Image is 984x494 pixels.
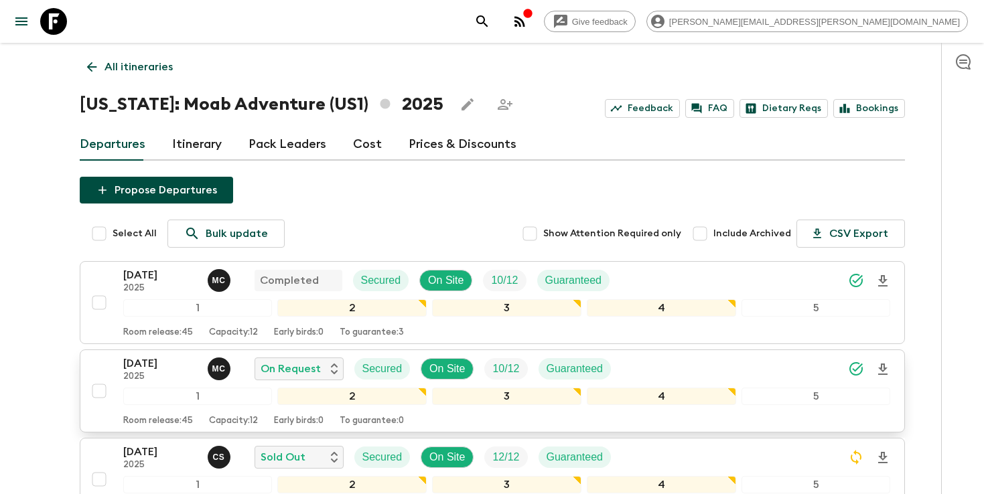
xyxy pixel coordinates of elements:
div: 5 [742,476,891,493]
div: 5 [742,388,891,405]
p: [DATE] [123,267,197,283]
div: 4 [587,388,736,405]
span: Include Archived [713,227,791,240]
p: C S [213,452,225,463]
span: Megan Chinworth [208,273,233,284]
p: Early birds: 0 [274,327,324,338]
p: On Request [261,361,321,377]
div: 3 [432,388,581,405]
div: 5 [742,299,891,317]
span: Show Attention Required only [543,227,681,240]
p: [DATE] [123,355,197,372]
a: Give feedback [544,11,636,32]
button: Edit this itinerary [454,91,481,118]
span: Select All [113,227,157,240]
div: Secured [354,358,411,380]
p: Guaranteed [545,272,602,289]
p: 2025 [123,460,197,471]
p: Secured [362,361,403,377]
svg: Sync Required - Changes detected [848,449,864,465]
div: 1 [123,388,273,405]
button: [DATE]2025Megan ChinworthCompletedSecuredOn SiteTrip FillGuaranteed12345Room release:45Capacity:1... [80,261,905,344]
div: 4 [587,476,736,493]
p: Completed [260,272,319,289]
p: Room release: 45 [123,416,193,426]
div: 1 [123,299,273,317]
div: Trip Fill [483,270,526,291]
p: To guarantee: 3 [340,327,404,338]
p: Sold Out [261,449,305,465]
p: 12 / 12 [492,449,519,465]
h1: [US_STATE]: Moab Adventure (US1) 2025 [80,91,443,118]
a: Prices & Discounts [409,129,516,161]
div: [PERSON_NAME][EMAIL_ADDRESS][PERSON_NAME][DOMAIN_NAME] [646,11,968,32]
a: Departures [80,129,145,161]
a: Dietary Reqs [740,99,828,118]
p: 2025 [123,283,197,294]
span: [PERSON_NAME][EMAIL_ADDRESS][PERSON_NAME][DOMAIN_NAME] [662,17,967,27]
span: Give feedback [565,17,635,27]
button: CSV Export [796,220,905,248]
p: Capacity: 12 [209,327,258,338]
p: 10 / 12 [491,272,518,289]
p: 10 / 12 [492,361,519,377]
p: Bulk update [206,226,268,242]
div: 4 [587,299,736,317]
p: Guaranteed [547,361,604,377]
p: M C [212,363,226,374]
p: Secured [361,272,401,289]
button: menu [8,8,35,35]
button: search adventures [469,8,496,35]
a: Feedback [605,99,680,118]
span: Charlie Santiago [208,450,233,461]
button: Propose Departures [80,177,233,203]
p: All itineraries [104,59,173,75]
div: 2 [277,476,427,493]
div: 1 [123,476,273,493]
div: 2 [277,388,427,405]
p: To guarantee: 0 [340,416,404,426]
p: On Site [428,272,464,289]
p: On Site [429,449,465,465]
a: All itineraries [80,54,180,80]
div: Secured [354,446,411,468]
a: FAQ [685,99,734,118]
span: Share this itinerary [492,91,518,118]
a: Bookings [833,99,905,118]
svg: Download Onboarding [875,361,891,378]
p: Capacity: 12 [209,416,258,426]
a: Bulk update [167,220,285,248]
div: On Site [421,358,474,380]
div: Trip Fill [484,446,527,468]
div: Secured [353,270,409,291]
p: Guaranteed [547,449,604,465]
div: 3 [432,476,581,493]
p: Early birds: 0 [274,416,324,426]
div: Trip Fill [484,358,527,380]
div: 2 [277,299,427,317]
button: [DATE]2025Megan ChinworthOn RequestSecuredOn SiteTrip FillGuaranteed12345Room release:45Capacity:... [80,349,905,432]
p: Secured [362,449,403,465]
p: On Site [429,361,465,377]
div: On Site [419,270,472,291]
p: [DATE] [123,444,197,460]
button: CS [208,446,233,469]
p: 2025 [123,372,197,382]
a: Cost [353,129,382,161]
a: Pack Leaders [249,129,326,161]
svg: Download Onboarding [875,450,891,466]
div: 3 [432,299,581,317]
span: Megan Chinworth [208,361,233,372]
a: Itinerary [172,129,222,161]
p: Room release: 45 [123,327,193,338]
svg: Synced Successfully [848,272,864,289]
svg: Download Onboarding [875,273,891,289]
svg: Synced Successfully [848,361,864,377]
div: On Site [421,446,474,468]
button: MC [208,357,233,380]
